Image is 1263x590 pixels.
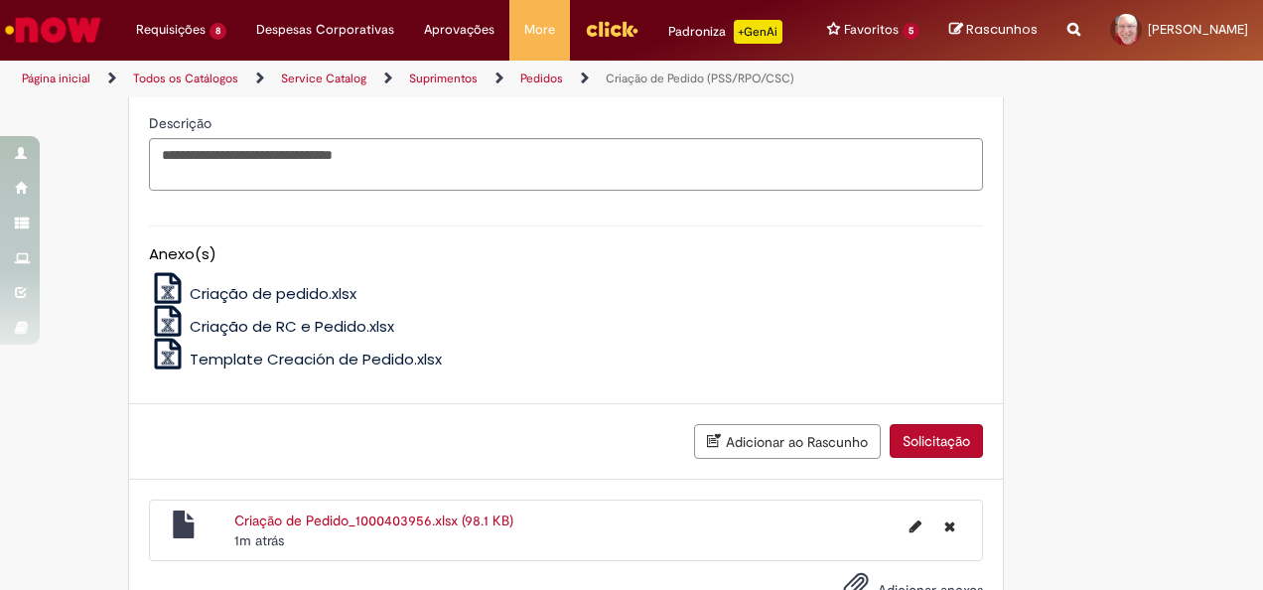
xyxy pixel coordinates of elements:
a: Pedidos [520,71,563,86]
textarea: Descrição [149,138,983,191]
a: Criação de pedido.xlsx [149,283,357,304]
a: Criação de Pedido (PSS/RPO/CSC) [606,71,794,86]
span: Despesas Corporativas [256,20,394,40]
a: Criação de RC e Pedido.xlsx [149,316,395,337]
span: Descrição [149,114,215,132]
span: More [524,20,555,40]
a: Criação de Pedido_1000403956.xlsx (98.1 KB) [234,512,513,529]
button: Excluir Criação de Pedido_1000403956.xlsx [932,511,967,542]
p: +GenAi [734,20,782,44]
a: Service Catalog [281,71,366,86]
a: Suprimentos [409,71,478,86]
span: Criação de RC e Pedido.xlsx [190,316,394,337]
img: ServiceNow [2,10,104,50]
span: Requisições [136,20,206,40]
a: Rascunhos [949,21,1038,40]
button: Editar nome de arquivo Criação de Pedido_1000403956.xlsx [898,511,933,542]
span: Favoritos [844,20,899,40]
h5: Anexo(s) [149,246,983,263]
span: Template Creación de Pedido.xlsx [190,349,442,369]
a: Página inicial [22,71,90,86]
span: Rascunhos [966,20,1038,39]
span: [PERSON_NAME] [1148,21,1248,38]
button: Adicionar ao Rascunho [694,424,881,459]
a: Todos os Catálogos [133,71,238,86]
span: Criação de pedido.xlsx [190,283,356,304]
span: Aprovações [424,20,494,40]
span: 5 [903,23,919,40]
time: 29/08/2025 12:59:39 [234,531,284,549]
button: Solicitação [890,424,983,458]
ul: Trilhas de página [15,61,827,97]
span: 8 [210,23,226,40]
div: Padroniza [668,20,782,44]
img: click_logo_yellow_360x200.png [585,14,638,44]
span: 1m atrás [234,531,284,549]
a: Template Creación de Pedido.xlsx [149,349,443,369]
